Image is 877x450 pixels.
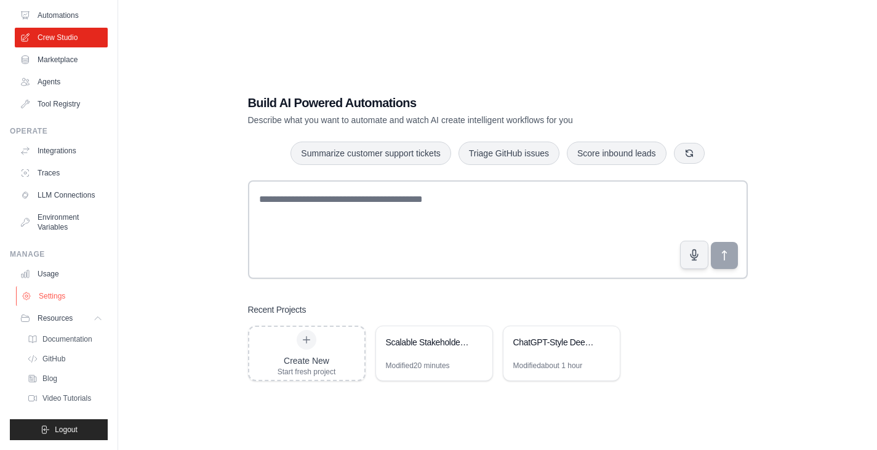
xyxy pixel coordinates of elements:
[38,313,73,323] span: Resources
[15,28,108,47] a: Crew Studio
[15,50,108,70] a: Marketplace
[290,142,451,165] button: Summarize customer support tickets
[15,6,108,25] a: Automations
[248,303,306,316] h3: Recent Projects
[42,354,65,364] span: GitHub
[15,185,108,205] a: LLM Connections
[15,163,108,183] a: Traces
[22,390,108,407] a: Video Tutorials
[680,241,708,269] button: Click to speak your automation idea
[42,374,57,384] span: Blog
[278,367,336,377] div: Start fresh project
[42,393,91,403] span: Video Tutorials
[10,126,108,136] div: Operate
[22,350,108,368] a: GitHub
[16,286,109,306] a: Settings
[386,336,470,348] div: Scalable Stakeholder Intelligence Engine (50K+ Companies)
[15,94,108,114] a: Tool Registry
[567,142,667,165] button: Score inbound leads
[15,308,108,328] button: Resources
[459,142,559,165] button: Triage GitHub issues
[22,331,108,348] a: Documentation
[513,361,583,371] div: Modified about 1 hour
[10,249,108,259] div: Manage
[42,334,92,344] span: Documentation
[15,72,108,92] a: Agents
[22,370,108,387] a: Blog
[10,419,108,440] button: Logout
[674,143,705,164] button: Get new suggestions
[513,336,598,348] div: ChatGPT-Style Deep Research Assistant
[15,264,108,284] a: Usage
[815,391,877,450] iframe: Chat Widget
[15,207,108,237] a: Environment Variables
[278,355,336,367] div: Create New
[248,94,662,111] h1: Build AI Powered Automations
[55,425,78,435] span: Logout
[15,141,108,161] a: Integrations
[386,361,450,371] div: Modified 20 minutes
[248,114,662,126] p: Describe what you want to automate and watch AI create intelligent workflows for you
